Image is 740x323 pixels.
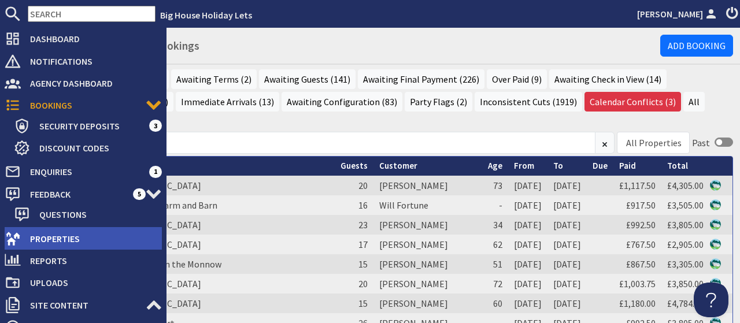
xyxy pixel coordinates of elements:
a: £1,003.75 [619,278,656,289]
td: [DATE] [508,176,547,195]
img: Referer: Big House Holiday Lets [710,239,721,250]
a: Awaiting Guests (141) [259,69,356,89]
span: Agency Dashboard [21,74,162,92]
a: £917.50 [626,199,656,211]
a: All [683,92,705,112]
a: Paid [619,160,636,171]
span: Site Content [21,296,146,314]
img: Referer: Big House Holiday Lets [710,180,721,191]
a: Awaiting Check in View (14) [549,69,667,89]
a: Enquiries 1 [5,162,162,181]
img: Referer: Big House Holiday Lets [710,278,721,289]
a: Calendar Conflicts (3) [584,92,681,112]
img: Referer: Big House Holiday Lets [710,258,721,269]
td: [PERSON_NAME] [373,274,482,294]
a: £3,505.00 [667,199,704,211]
td: 60 [482,294,508,313]
a: £1,180.00 [619,298,656,309]
span: Discount Codes [30,139,162,157]
a: £767.50 [626,239,656,250]
a: £992.50 [626,219,656,231]
span: Bookings [21,96,146,114]
input: Search... [35,132,595,154]
td: 72 [482,274,508,294]
div: Combobox [617,132,690,154]
a: £2,905.00 [667,239,704,250]
a: Awaiting Terms (2) [171,69,257,89]
td: 73 [482,176,508,195]
iframe: Toggle Customer Support [694,283,728,317]
a: Awaiting Configuration (83) [282,92,402,112]
a: Properties [5,229,162,248]
span: 15 [358,258,368,270]
a: Dashboard [5,29,162,48]
a: Add Booking [660,35,733,57]
a: Over Paid (9) [487,69,547,89]
span: 16 [358,199,368,211]
a: Feedback 5 [5,185,162,203]
span: Uploads [21,273,162,292]
a: £3,305.00 [667,258,704,270]
a: Immediate Arrivals (13) [176,92,279,112]
td: [PERSON_NAME] [373,215,482,235]
td: [DATE] [508,254,547,274]
a: Site Content [5,296,162,314]
span: Security Deposits [30,117,149,135]
a: The Manor on the Monnow [115,258,221,270]
a: From [514,160,534,171]
span: Feedback [21,185,133,203]
span: Notifications [21,52,162,70]
td: 34 [482,215,508,235]
div: Past [692,136,710,150]
span: 20 [358,180,368,191]
img: Referer: Big House Holiday Lets [710,219,721,230]
td: [DATE] [547,274,587,294]
a: Big House Holiday Lets [160,9,252,21]
span: Properties [21,229,162,248]
input: SEARCH [28,6,156,22]
div: All Properties [626,136,682,150]
a: £3,850.00 [667,278,704,289]
span: Questions [30,205,162,224]
span: Dashboard [21,29,162,48]
a: Age [488,160,502,171]
a: Bookings [5,96,162,114]
td: [DATE] [508,274,547,294]
td: [DATE] [547,215,587,235]
a: Security Deposits 3 [14,117,162,135]
a: £867.50 [626,258,656,270]
td: [DATE] [547,254,587,274]
td: - [482,195,508,215]
a: [PERSON_NAME] [637,7,719,21]
a: Agency Dashboard [5,74,162,92]
td: Will Fortune [373,195,482,215]
span: 20 [358,278,368,289]
td: [DATE] [547,195,587,215]
a: Guests [341,160,368,171]
a: Notifications [5,52,162,70]
td: [DATE] [508,215,547,235]
a: Questions [14,205,162,224]
a: Customer [379,160,417,171]
a: Total [667,160,688,171]
a: Awaiting Final Payment (226) [358,69,484,89]
a: Inconsistent Cuts (1919) [475,92,582,112]
span: Reports [21,251,162,270]
span: 15 [358,298,368,309]
a: To [553,160,563,171]
img: Referer: Big House Holiday Lets [710,199,721,210]
td: [DATE] [547,176,587,195]
td: [DATE] [508,294,547,313]
span: 1 [149,166,162,177]
a: £3,805.00 [667,219,704,231]
td: 62 [482,235,508,254]
a: £4,784.00 [667,298,704,309]
td: [DATE] [547,235,587,254]
span: Enquiries [21,162,149,181]
th: Due [587,157,613,176]
a: Reports [5,251,162,270]
span: 17 [358,239,368,250]
span: 23 [358,219,368,231]
td: [DATE] [508,235,547,254]
td: [PERSON_NAME] [373,254,482,274]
